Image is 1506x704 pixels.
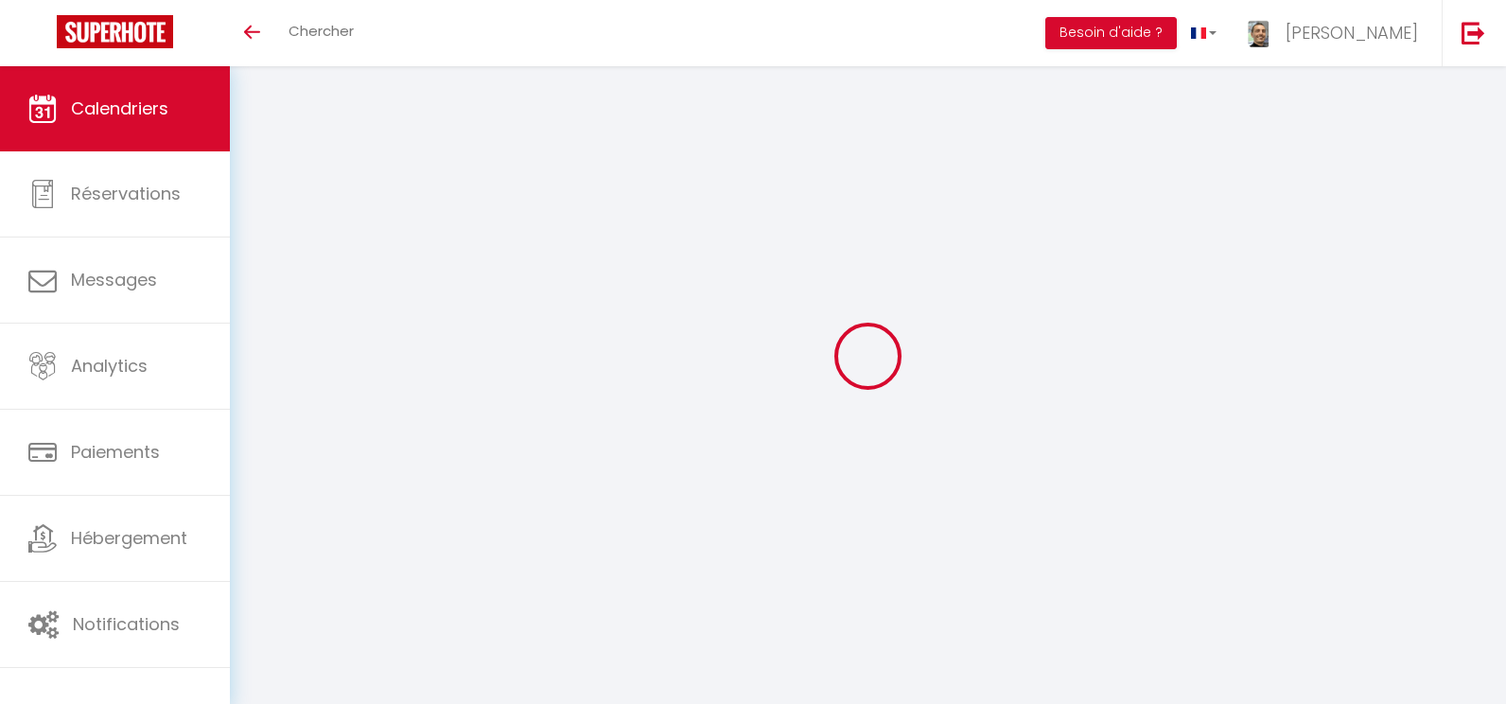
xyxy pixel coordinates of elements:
img: logout [1462,21,1485,44]
span: [PERSON_NAME] [1286,21,1418,44]
span: Messages [71,268,157,291]
img: Super Booking [57,15,173,48]
span: Hébergement [71,526,187,550]
button: Besoin d'aide ? [1045,17,1177,49]
span: Calendriers [71,97,168,120]
span: Analytics [71,354,148,378]
span: Notifications [73,612,180,636]
span: Chercher [289,21,354,41]
span: Paiements [71,440,160,464]
img: ... [1245,17,1273,50]
span: Réservations [71,182,181,205]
